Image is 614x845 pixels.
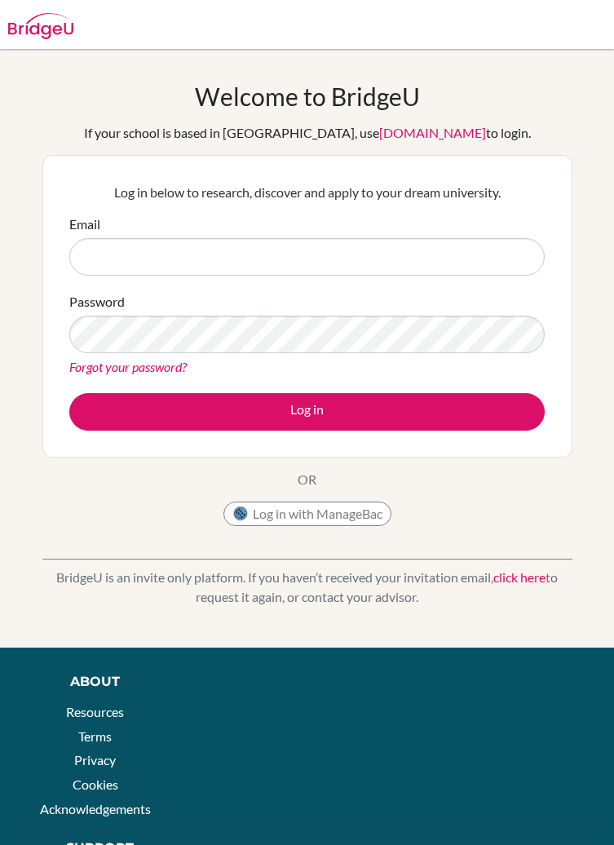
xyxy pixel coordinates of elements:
[69,393,545,431] button: Log in
[69,292,125,312] label: Password
[69,215,100,234] label: Email
[84,123,531,143] div: If your school is based in [GEOGRAPHIC_DATA], use to login.
[8,13,73,39] img: Bridge-U
[73,776,118,792] a: Cookies
[40,801,151,816] a: Acknowledgements
[66,704,124,719] a: Resources
[42,568,572,607] p: BridgeU is an invite only platform. If you haven’t received your invitation email, to request it ...
[223,502,391,526] button: Log in with ManageBac
[37,672,153,692] div: About
[298,470,316,489] p: OR
[69,359,187,374] a: Forgot your password?
[69,183,545,202] p: Log in below to research, discover and apply to your dream university.
[379,125,486,140] a: [DOMAIN_NAME]
[195,82,420,111] h1: Welcome to BridgeU
[493,569,546,585] a: click here
[74,752,116,768] a: Privacy
[78,728,112,744] a: Terms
